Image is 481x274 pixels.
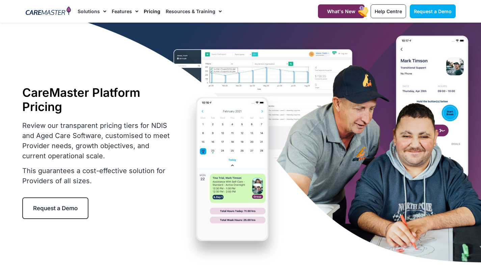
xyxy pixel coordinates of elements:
[410,4,456,18] a: Request a Demo
[22,120,174,161] p: Review our transparent pricing tiers for NDIS and Aged Care Software, customised to meet Provider...
[375,8,402,14] span: Help Centre
[33,205,78,212] span: Request a Demo
[371,4,406,18] a: Help Centre
[22,166,174,186] p: This guarantees a cost-effective solution for Providers of all sizes.
[327,8,355,14] span: What's New
[22,85,174,114] h1: CareMaster Platform Pricing
[26,6,71,17] img: CareMaster Logo
[414,8,452,14] span: Request a Demo
[318,4,365,18] a: What's New
[22,197,88,219] a: Request a Demo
